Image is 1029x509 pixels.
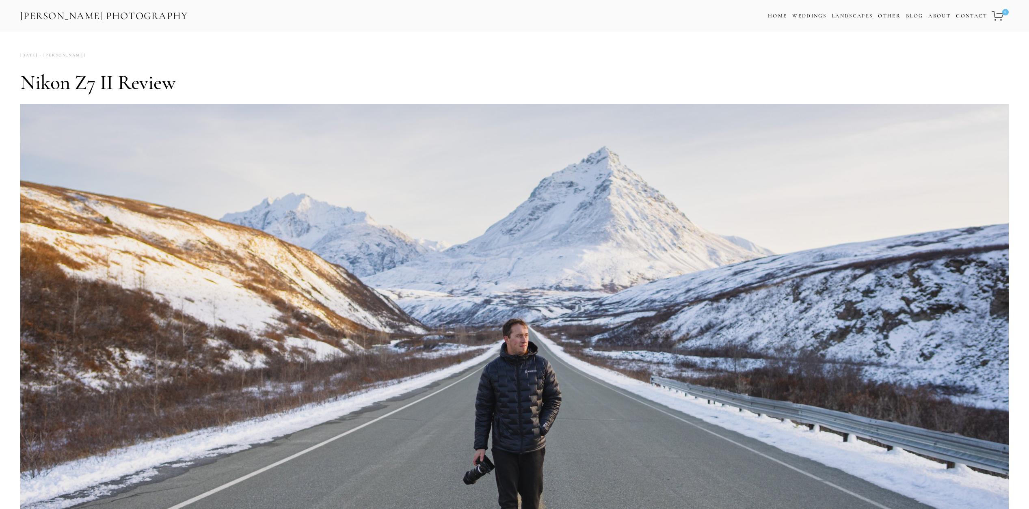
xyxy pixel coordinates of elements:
span: 0 [1002,9,1009,15]
a: Contact [956,10,987,22]
a: Other [878,13,901,19]
a: 0 items in cart [990,6,1010,26]
time: [DATE] [20,50,38,61]
a: About [928,10,951,22]
a: [PERSON_NAME] [38,50,86,61]
a: [PERSON_NAME] Photography [19,7,189,25]
a: Weddings [792,13,826,19]
a: Blog [906,10,923,22]
a: Home [768,10,787,22]
h1: Nikon Z7 II Review [20,70,1009,95]
a: Landscapes [832,13,873,19]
